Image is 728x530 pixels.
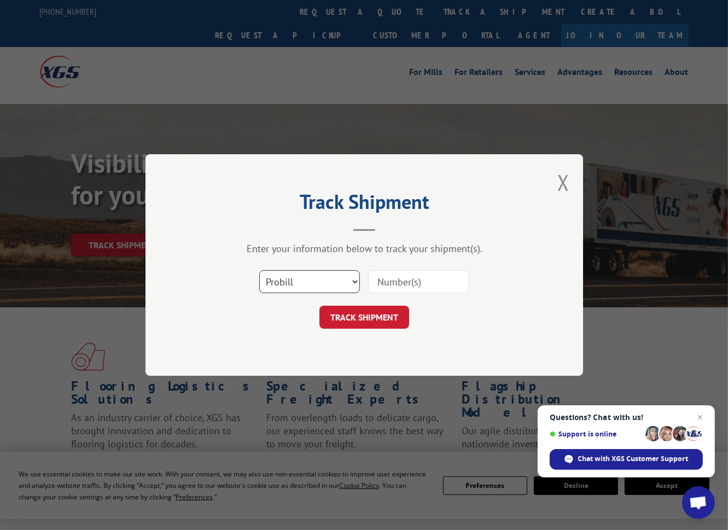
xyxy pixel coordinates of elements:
span: Close chat [694,411,707,424]
div: Chat with XGS Customer Support [550,449,703,470]
div: Open chat [682,486,715,519]
h2: Track Shipment [200,194,528,215]
span: Support is online [550,430,642,438]
button: TRACK SHIPMENT [319,306,409,329]
div: Enter your information below to track your shipment(s). [200,242,528,255]
input: Number(s) [368,270,469,293]
button: Close modal [557,168,569,197]
span: Chat with XGS Customer Support [578,454,689,464]
span: Questions? Chat with us! [550,413,703,422]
